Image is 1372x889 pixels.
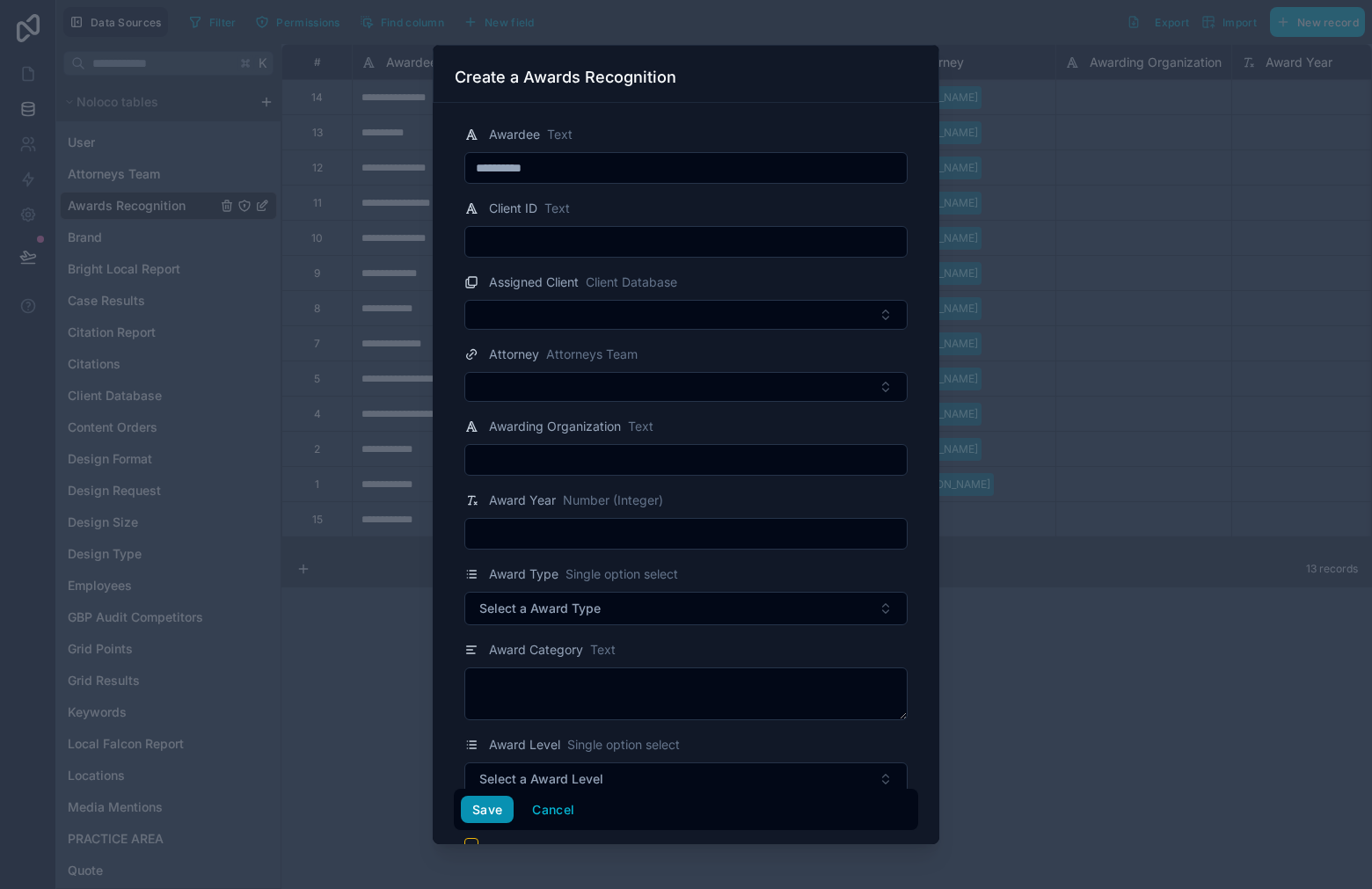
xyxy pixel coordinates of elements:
span: Text [547,126,573,143]
span: Award Level [489,736,560,754]
span: Assigned Client [489,273,579,291]
span: Client ID [489,200,537,217]
button: Select Button [464,762,908,796]
span: Awarding Organization [489,418,621,435]
button: Select Button [464,372,908,402]
h3: Create a Awards Recognition [455,67,676,88]
button: Save [461,796,514,824]
span: Awardee [489,126,540,143]
button: Select Button [464,592,908,625]
span: Text [590,641,616,659]
span: Select a Award Level [479,770,603,788]
span: Client Database [586,273,677,291]
span: Award Type [489,565,558,583]
span: Attorney [489,346,539,363]
span: Single option select [566,565,678,583]
button: Select Button [464,300,908,330]
span: Attorneys Team [546,346,638,363]
span: Text [628,418,653,435]
span: Award Category [489,641,583,659]
span: Number (Integer) [563,492,663,509]
span: Select a Award Type [479,600,601,617]
span: Award Year [489,492,556,509]
span: Single option select [567,736,680,754]
span: Text [544,200,570,217]
button: Cancel [521,796,586,824]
